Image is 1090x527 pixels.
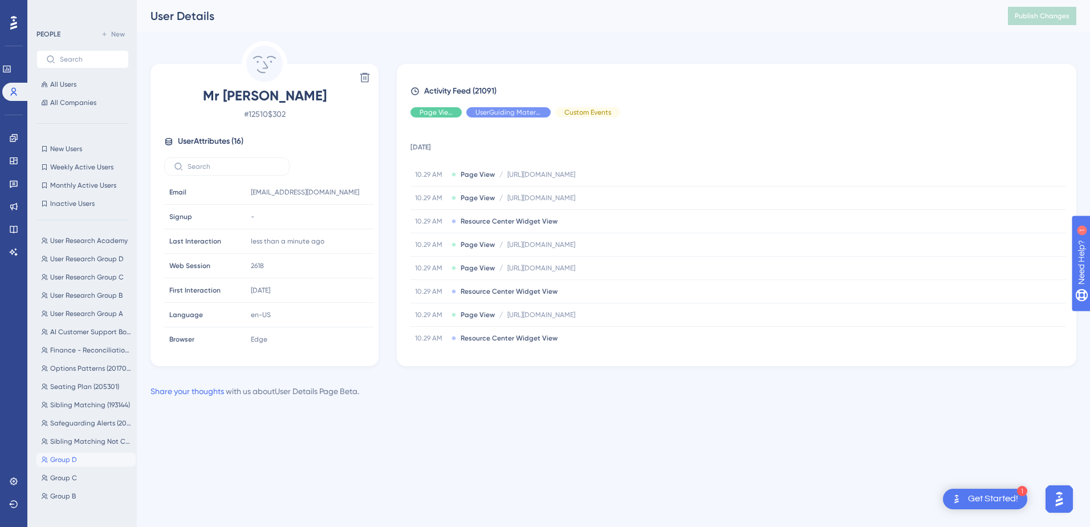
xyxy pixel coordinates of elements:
span: User Attributes ( 16 ) [178,135,243,148]
div: 1 [79,6,83,15]
button: All Companies [36,96,129,110]
button: User Research Group D [36,252,136,266]
span: User Research Group A [50,309,123,318]
span: Last Interaction [169,237,221,246]
button: New Users [36,142,129,156]
time: [DATE] [251,286,270,294]
span: / [499,170,503,179]
span: [URL][DOMAIN_NAME] [507,240,575,249]
button: Publish Changes [1008,7,1076,25]
span: User Research Group C [50,273,124,282]
span: Options Patterns (201701; 199115; 205854) [50,364,131,373]
button: Sibling Matching (193144) [36,398,136,412]
button: Group C [36,471,136,485]
input: Search [60,55,119,63]
div: Open Get Started! checklist, remaining modules: 1 [943,489,1027,509]
button: Finance - Reconciliation Improvements (211559) [36,343,136,357]
span: Group D [50,455,77,464]
button: User Research Group A [36,307,136,321]
span: 10.29 AM [415,193,447,202]
span: 10.29 AM [415,287,447,296]
span: New [111,30,125,39]
span: [URL][DOMAIN_NAME] [507,263,575,273]
span: Safeguarding Alerts (202844) [50,419,131,428]
span: User Research Group D [50,254,124,263]
span: User Research Group B [50,291,123,300]
span: Page View [461,193,495,202]
span: Resource Center Widget View [461,334,558,343]
span: / [499,193,503,202]
span: AI Customer Support Bot (201922) [50,327,131,337]
span: Finance - Reconciliation Improvements (211559) [50,346,131,355]
span: New Users [50,144,82,153]
span: - [251,212,254,221]
span: Page View [461,170,495,179]
span: Resource Center Widget View [461,217,558,226]
span: Custom Events [564,108,611,117]
button: User Research Academy [36,234,136,248]
a: Share your thoughts [151,387,224,396]
div: with us about User Details Page Beta . [151,384,359,398]
input: Search [188,163,280,171]
span: Group C [50,473,77,483]
span: UserGuiding Material [475,108,542,117]
iframe: UserGuiding AI Assistant Launcher [1042,482,1076,516]
span: Email [169,188,186,197]
span: All Users [50,80,76,89]
span: 10.29 AM [415,310,447,319]
button: Seating Plan (205301) [36,380,136,394]
span: [URL][DOMAIN_NAME] [507,193,575,202]
span: [EMAIL_ADDRESS][DOMAIN_NAME] [251,188,359,197]
span: Publish Changes [1015,11,1069,21]
span: Need Help? [27,3,71,17]
span: Page View [461,310,495,319]
span: Edge [251,335,267,344]
img: launcher-image-alternative-text [950,492,963,506]
button: User Research Group B [36,289,136,302]
button: Weekly Active Users [36,160,129,174]
button: AI Customer Support Bot (201922) [36,325,136,339]
span: Web Session [169,261,210,270]
span: 10.29 AM [415,263,447,273]
span: 10.29 AM [415,334,447,343]
span: en-US [251,310,271,319]
span: Page View [461,263,495,273]
button: Monthly Active Users [36,179,129,192]
span: Page View [420,108,453,117]
span: Sibling Matching Not Completed HS [50,437,131,446]
span: First Interaction [169,286,221,295]
button: User Research Group C [36,270,136,284]
span: Inactive Users [50,199,95,208]
span: / [499,263,503,273]
span: Activity Feed (21091) [424,84,497,98]
span: Group B [50,492,76,501]
button: New [97,27,129,41]
button: Group B [36,489,136,503]
button: All Users [36,78,129,91]
span: Language [169,310,203,319]
span: 10.29 AM [415,217,447,226]
button: Options Patterns (201701; 199115; 205854) [36,362,136,375]
span: [URL][DOMAIN_NAME] [507,170,575,179]
div: PEOPLE [36,30,60,39]
button: Inactive Users [36,197,129,210]
span: 10.29 AM [415,240,447,249]
div: 1 [1017,486,1027,496]
span: Weekly Active Users [50,163,113,172]
span: [URL][DOMAIN_NAME] [507,310,575,319]
button: Sibling Matching Not Completed HS [36,435,136,448]
div: User Details [151,8,979,24]
time: less than a minute ago [251,237,324,245]
span: Sibling Matching (193144) [50,400,130,410]
span: Signup [169,212,192,221]
span: Monthly Active Users [50,181,116,190]
span: 2618 [251,261,264,270]
button: Safeguarding Alerts (202844) [36,416,136,430]
span: Resource Center Widget View [461,287,558,296]
span: Browser [169,335,194,344]
button: Group D [36,453,136,467]
span: / [499,310,503,319]
span: # 12510$302 [164,107,365,121]
div: Get Started! [968,493,1018,505]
